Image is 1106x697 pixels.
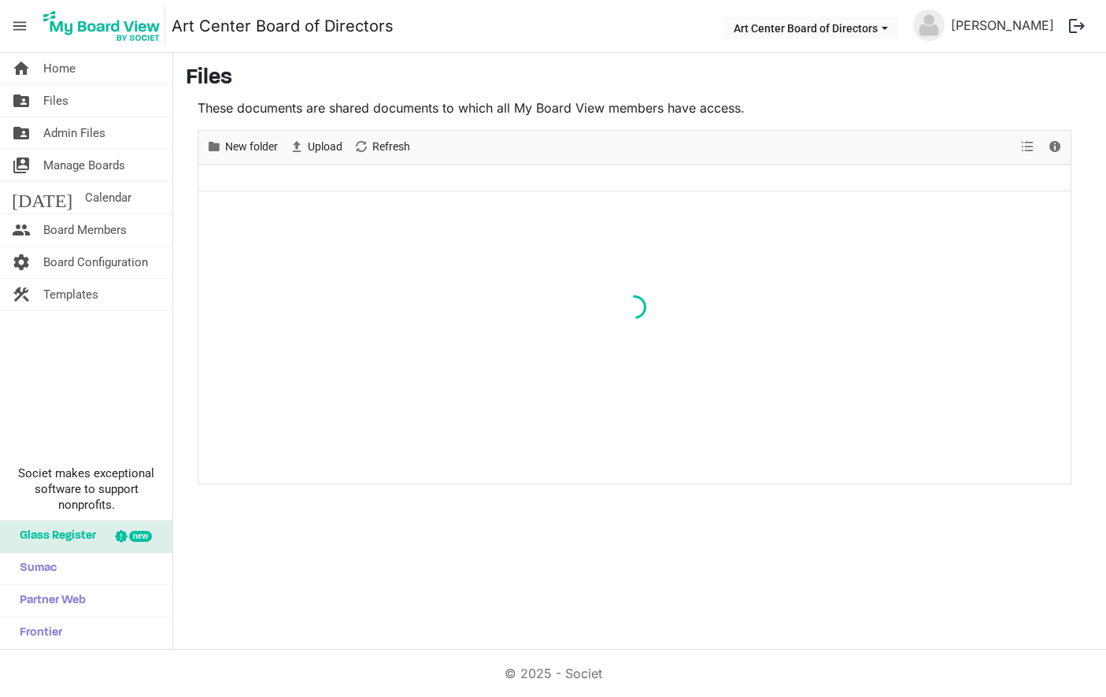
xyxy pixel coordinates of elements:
p: These documents are shared documents to which all My Board View members have access. [198,98,1071,117]
span: construction [12,279,31,310]
span: Frontier [12,617,62,649]
a: © 2025 - Societ [505,665,602,681]
span: Manage Boards [43,150,125,181]
span: [DATE] [12,182,72,213]
span: Files [43,85,68,117]
span: Admin Files [43,117,105,149]
span: folder_shared [12,85,31,117]
a: [PERSON_NAME] [945,9,1060,41]
span: Home [43,53,76,84]
button: Art Center Board of Directors dropdownbutton [723,17,898,39]
span: people [12,214,31,246]
img: My Board View Logo [39,6,165,46]
span: Templates [43,279,98,310]
h3: Files [186,65,1093,92]
span: Glass Register [12,521,96,552]
span: Sumac [12,553,57,584]
span: Calendar [85,182,131,213]
div: new [129,531,152,542]
span: menu [5,11,35,41]
span: switch_account [12,150,31,181]
a: My Board View Logo [39,6,172,46]
img: no-profile-picture.svg [913,9,945,41]
span: Societ makes exceptional software to support nonprofits. [7,465,165,513]
span: settings [12,247,31,278]
span: Board Members [43,214,127,246]
a: Art Center Board of Directors [172,10,394,42]
span: home [12,53,31,84]
button: logout [1060,9,1093,43]
span: Partner Web [12,585,86,617]
span: Board Configuration [43,247,148,278]
span: folder_shared [12,117,31,149]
